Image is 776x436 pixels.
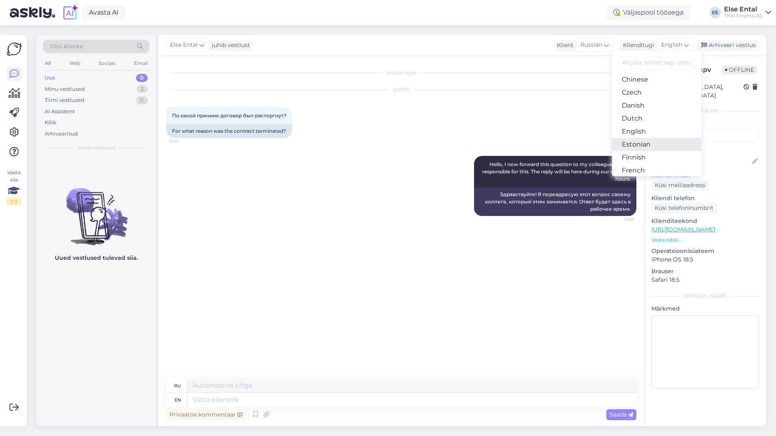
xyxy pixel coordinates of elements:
[652,157,750,166] input: Lisa nimi
[172,112,287,119] span: По какой причине договор был расторгнут?
[174,379,181,393] div: ru
[651,292,760,300] div: [PERSON_NAME]
[45,74,55,82] div: Uus
[612,112,701,125] a: Dutch
[136,74,148,82] div: 0
[554,41,573,50] div: Klient
[604,149,634,155] span: AI Assistent
[45,130,78,138] div: Arhiveeritud
[661,41,682,50] span: English
[78,144,115,151] span: Uued vestlused
[651,247,760,255] p: Operatsioonisüsteem
[55,254,138,262] p: Uued vestlused tulevad siia.
[169,138,199,145] span: 13:58
[651,180,709,191] div: Küsi meiliaadressi
[45,96,84,104] div: Tiimi vestlused
[136,96,148,104] div: 0
[97,58,117,69] div: Socials
[175,393,181,407] div: en
[722,65,757,74] span: Offline
[610,411,633,418] span: Saada
[82,6,125,19] a: Avasta AI
[68,58,82,69] div: Web
[724,6,771,19] a: Else EntalTKM Finants AS
[612,99,701,112] a: Danish
[482,161,632,182] span: Hello, I now forward this question to my colleague, who is responsible for this. The reply will b...
[612,164,701,177] a: French
[166,409,246,420] div: Privaatne kommentaar
[6,41,22,57] img: Askly Logo
[6,198,21,205] div: 1 / 3
[607,5,690,20] div: Väljaspool tööaega
[474,188,636,216] div: Здравствуйте! Я переадресую этот вопрос своему коллеге, который этим занимается. Ответ будет здес...
[651,203,717,214] div: Küsi telefoninumbrit
[651,130,760,142] input: Lisa tag
[580,41,602,50] span: Russian
[612,151,701,164] a: Finnish
[651,171,760,180] p: Kliendi email
[137,85,148,93] div: 2
[45,85,85,93] div: Minu vestlused
[166,124,292,138] div: For what reason was the contract terminated?
[651,276,760,284] p: Safari 18.5
[62,4,79,21] img: explore-ai
[651,194,760,203] p: Kliendi telefon
[132,58,149,69] div: Email
[166,86,636,93] div: [DATE]
[724,6,762,13] div: Else Ental
[651,236,760,244] p: Vaata edasi ...
[612,73,701,86] a: Chinese
[651,107,760,114] div: Kliendi info
[651,226,715,233] a: [URL][DOMAIN_NAME]
[709,7,721,18] div: EE
[651,145,760,153] p: Kliendi nimi
[6,169,21,205] div: Vaata siia
[724,13,762,19] div: TKM Finants AS
[50,42,83,51] span: Otsi kliente
[45,119,56,127] div: Kõik
[170,41,198,50] span: Else Ental
[209,41,250,50] div: juhib vestlust
[619,56,695,69] input: Kirjuta, millist tag'i otsid
[612,86,701,99] a: Czech
[651,217,760,225] p: Klienditeekond
[604,216,634,222] span: 13:58
[612,125,701,138] a: English
[651,255,760,264] p: iPhone OS 18.5
[612,138,701,151] a: Estonian
[651,119,760,128] p: Kliendi tag'id
[166,69,636,76] div: Vestlus algas
[43,58,52,69] div: All
[651,267,760,276] p: Brauser
[696,40,759,51] div: Arhiveeri vestlus
[620,41,654,50] div: Klienditugi
[45,108,75,116] div: AI Assistent
[651,304,760,313] p: Märkmed
[37,173,156,246] img: No chats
